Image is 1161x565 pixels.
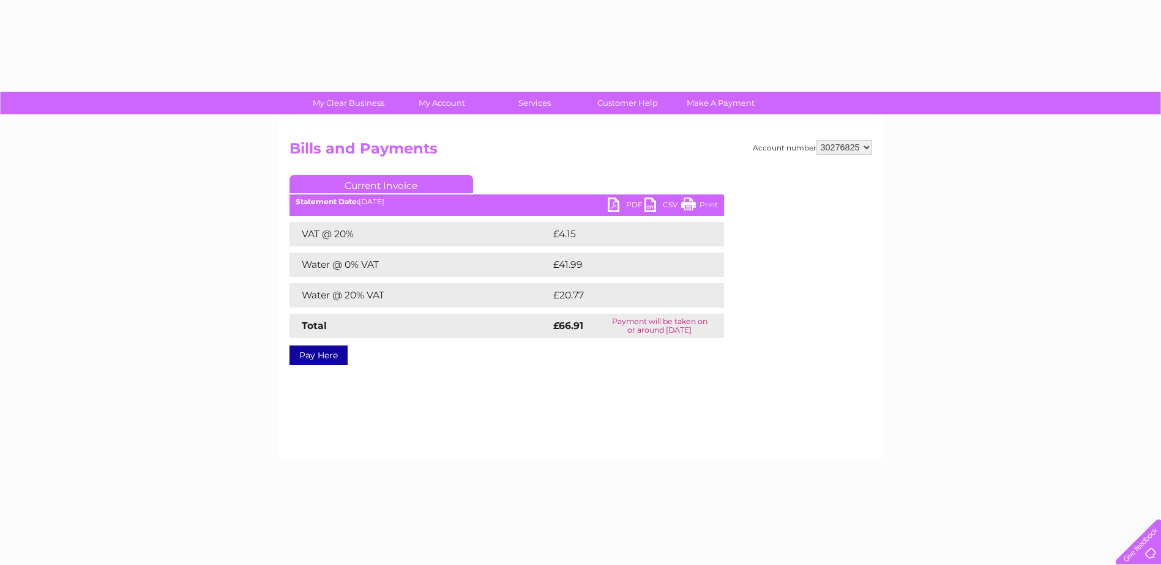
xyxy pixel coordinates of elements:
[553,320,583,331] strong: £66.91
[608,198,644,215] a: PDF
[289,140,872,163] h2: Bills and Payments
[595,314,724,338] td: Payment will be taken on or around [DATE]
[289,283,550,308] td: Water @ 20% VAT
[550,222,693,246] td: £4.15
[289,345,348,365] a: Pay Here
[577,92,678,114] a: Customer Help
[753,140,872,155] div: Account number
[302,320,327,331] strong: Total
[289,198,724,206] div: [DATE]
[484,92,585,114] a: Services
[644,198,681,215] a: CSV
[289,175,473,193] a: Current Invoice
[391,92,492,114] a: My Account
[289,222,550,246] td: VAT @ 20%
[670,92,771,114] a: Make A Payment
[298,92,399,114] a: My Clear Business
[550,283,699,308] td: £20.77
[681,198,718,215] a: Print
[296,197,359,206] b: Statement Date:
[550,253,698,277] td: £41.99
[289,253,550,277] td: Water @ 0% VAT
